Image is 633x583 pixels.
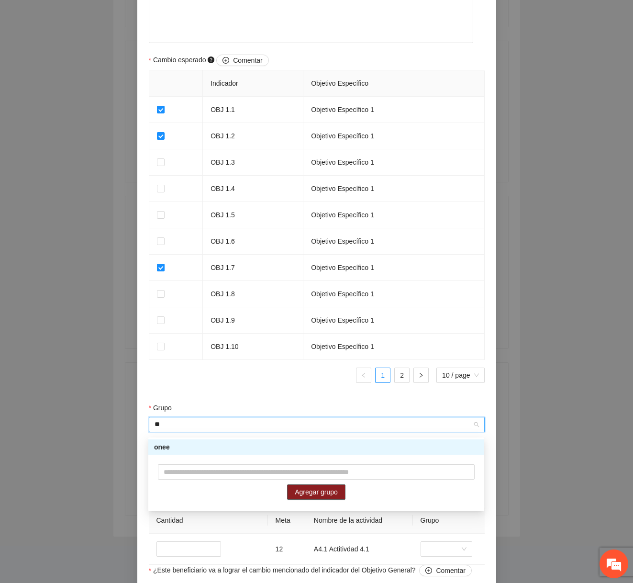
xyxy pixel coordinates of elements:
[50,49,161,61] div: Chatee con nosotros ahora
[222,57,229,65] span: plus-circle
[303,123,484,149] td: Objetivo Específico 1
[268,534,306,565] td: 12
[376,368,390,382] a: 1
[418,372,424,378] span: right
[375,368,390,383] li: 1
[436,368,484,383] div: Page Size
[356,368,371,383] button: left
[436,565,465,576] span: Comentar
[361,372,366,378] span: left
[203,149,303,176] td: OBJ 1.3
[203,334,303,360] td: OBJ 1.10
[303,202,484,228] td: Objetivo Específico 1
[268,507,306,534] th: Meta
[287,484,345,500] button: Agregar grupo
[203,307,303,334] td: OBJ 1.9
[233,55,262,66] span: Comentar
[208,56,214,63] span: question-circle
[203,123,303,149] td: OBJ 1.2
[203,228,303,255] td: OBJ 1.6
[149,403,172,413] label: Grupo
[421,516,439,524] span: Grupo
[203,176,303,202] td: OBJ 1.4
[303,70,484,97] th: Objetivo Específico
[5,261,182,295] textarea: Escriba su mensaje y pulse “Intro”
[156,516,183,524] span: Cantidad
[153,55,269,66] span: Cambio esperado
[395,368,409,382] a: 2
[303,255,484,281] td: Objetivo Específico 1
[203,202,303,228] td: OBJ 1.5
[303,149,484,176] td: Objetivo Específico 1
[394,368,410,383] li: 2
[413,368,429,383] li: Next Page
[303,228,484,255] td: Objetivo Específico 1
[413,368,429,383] button: right
[303,176,484,202] td: Objetivo Específico 1
[155,417,472,432] input: Grupo
[148,439,484,455] div: onee
[303,307,484,334] td: Objetivo Específico 1
[203,97,303,123] td: OBJ 1.1
[216,55,268,66] button: Cambio esperado question-circle
[306,507,413,534] th: Nombre de la actividad
[56,128,132,224] span: Estamos en línea.
[303,334,484,360] td: Objetivo Específico 1
[303,281,484,307] td: Objetivo Específico 1
[203,70,303,97] th: Indicador
[419,565,471,576] button: ¿Este beneficiario va a lograr el cambio mencionado del indicador del Objetivo General?
[203,255,303,281] td: OBJ 1.7
[154,442,478,452] div: onee
[203,281,303,307] td: OBJ 1.8
[442,368,478,382] span: 10 / page
[306,534,413,565] td: A4.1 Actitivdad 4.1
[153,565,472,576] span: ¿Este beneficiario va a lograr el cambio mencionado del indicador del Objetivo General?
[295,487,338,497] span: Agregar grupo
[425,567,432,575] span: plus-circle
[356,368,371,383] li: Previous Page
[157,5,180,28] div: Minimizar ventana de chat en vivo
[303,97,484,123] td: Objetivo Específico 1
